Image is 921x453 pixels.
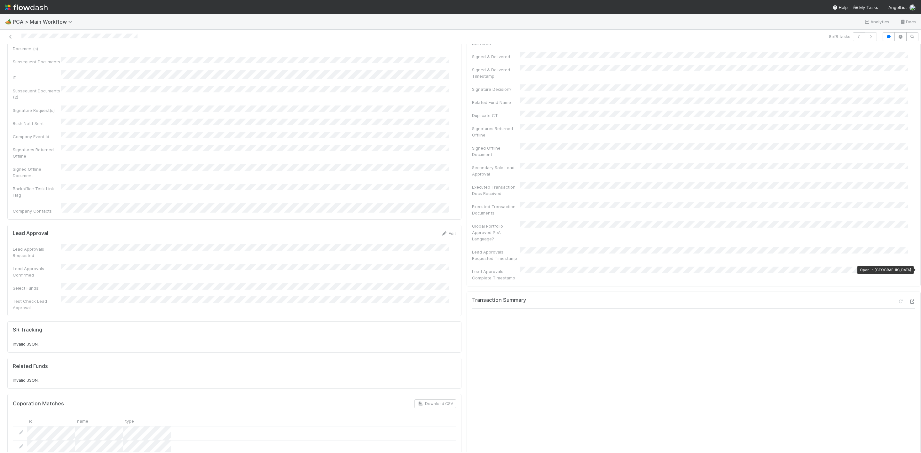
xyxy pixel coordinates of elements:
div: Rush Notif Sent [13,120,61,127]
h5: Transaction Summary [472,297,526,303]
div: Signature Decision? [472,86,520,92]
div: Signed & Delivered Timestamp [472,66,520,79]
a: Edit [441,231,456,236]
h5: Lead Approval [13,230,48,237]
div: name [75,416,123,426]
div: Subsequent Documents (2) [13,88,61,100]
h5: Coporation Matches [13,401,64,407]
a: My Tasks [853,4,878,11]
a: Analytics [864,18,889,26]
img: avatar_d7f67417-030a-43ce-a3ce-a315a3ccfd08.png [909,4,916,11]
div: Transaction Document(s) [13,39,61,52]
div: Signed Offline Document [472,145,520,158]
span: 8 of 8 tasks [829,33,850,40]
div: Subsequent Documents [13,59,61,65]
div: Signature Request(s) [13,107,61,113]
div: Company Event Id [13,133,61,140]
div: id [27,416,75,426]
div: Related Fund Name [472,99,520,105]
div: type [123,416,171,426]
div: Global Portfolio Approved PoA Language? [472,223,520,242]
div: Executed Transaction Docs Received [472,184,520,197]
div: Signed Offline Document [13,166,61,179]
div: Backoffice Task Link Flag [13,185,61,198]
div: Duplicate CT [472,112,520,119]
div: Help [832,4,848,11]
div: Signatures Returned Offline [472,125,520,138]
div: Lead Approvals Requested [13,246,61,259]
div: Invalid JSON. [13,377,456,383]
h5: SR Tracking [13,327,42,333]
div: ID [13,74,61,81]
h5: Related Funds [13,363,48,370]
div: Invalid JSON. [13,341,456,347]
div: Signatures Returned Offline [13,146,61,159]
div: Company Contacts [13,208,61,214]
div: Select Funds: [13,285,61,291]
div: Lead Approvals Confirmed [13,265,61,278]
img: logo-inverted-e16ddd16eac7371096b0.svg [5,2,48,13]
span: AngelList [888,5,907,10]
div: Lead Approvals Complete Timestamp [472,268,520,281]
span: 🏕️ [5,19,12,24]
div: Secondary Sale Lead Approval [472,164,520,177]
div: Lead Approvals Requested Timestamp [472,249,520,262]
button: Download CSV [414,399,456,408]
span: My Tasks [853,5,878,10]
div: Test Check Lead Approval [13,298,61,311]
span: PCA > Main Workflow [13,19,76,25]
a: Docs [900,18,916,26]
div: Executed Transaction Documents [472,203,520,216]
div: Signed & Delivered [472,53,520,60]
